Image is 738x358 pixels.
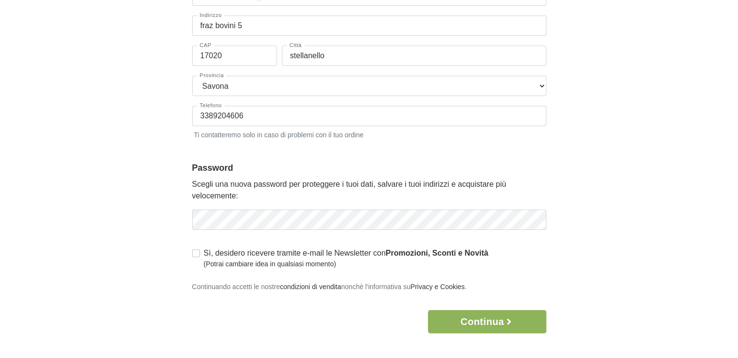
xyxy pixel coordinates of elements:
[192,162,546,175] legend: Password
[197,73,227,78] label: Provincia
[192,179,546,202] p: Scegli una nuova password per proteggere i tuoi dati, salvare i tuoi indirizzi e acquistare più v...
[204,247,489,269] label: Sì, desidero ricevere tramite e-mail le Newsletter con
[192,128,546,140] small: Ti contatteremo solo in caso di problemi con il tuo ordine
[197,103,225,108] label: Telefono
[192,46,277,66] input: CAP
[282,46,546,66] input: Città
[410,283,465,291] a: Privacy e Cookies
[428,310,546,333] button: Continua
[204,259,489,269] small: (Potrai cambiare idea in qualsiasi momento)
[192,16,546,36] input: Indirizzo
[197,13,225,18] label: Indirizzo
[192,283,467,291] small: Continuando accetti le nostre nonchè l'informativa su .
[197,43,214,48] label: CAP
[280,283,341,291] a: condizioni di vendita
[192,106,546,126] input: Telefono
[287,43,305,48] label: Città
[386,249,489,257] strong: Promozioni, Sconti e Novità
